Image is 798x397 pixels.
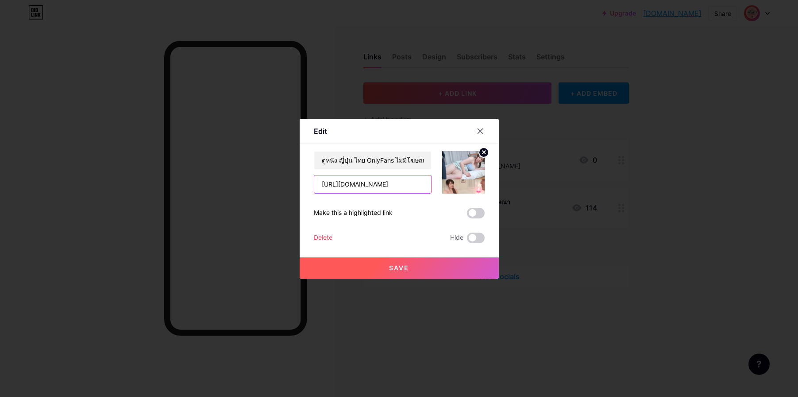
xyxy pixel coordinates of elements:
span: Hide [450,233,463,243]
img: link_thumbnail [442,151,485,194]
button: Save [300,257,499,279]
div: Make this a highlighted link [314,208,393,218]
div: Edit [314,126,327,136]
input: URL [314,175,431,193]
input: Title [314,152,431,169]
span: Save [389,264,409,272]
div: Delete [314,233,332,243]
